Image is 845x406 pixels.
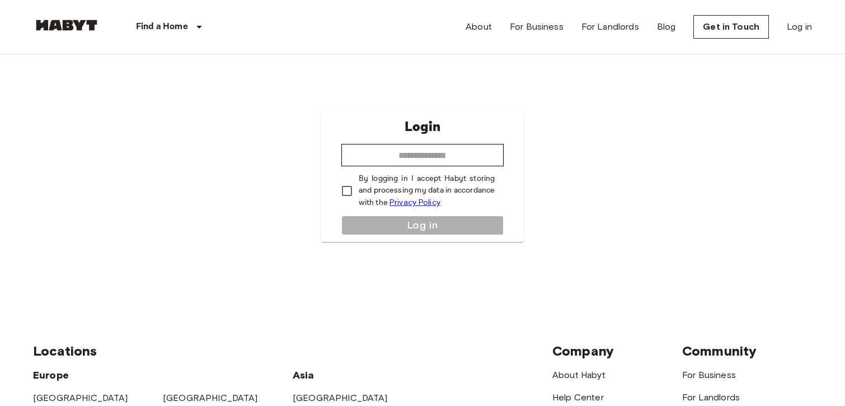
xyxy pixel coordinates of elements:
[552,343,614,359] span: Company
[657,20,676,34] a: Blog
[136,20,188,34] p: Find a Home
[510,20,564,34] a: For Business
[581,20,639,34] a: For Landlords
[33,343,97,359] span: Locations
[293,369,314,381] span: Asia
[682,343,757,359] span: Community
[693,15,769,39] a: Get in Touch
[682,392,740,403] a: For Landlords
[389,198,440,207] a: Privacy Policy
[552,392,604,403] a: Help Center
[359,173,495,209] p: By logging in I accept Habyt storing and processing my data in accordance with the
[787,20,812,34] a: Log in
[33,20,100,31] img: Habyt
[682,370,736,380] a: For Business
[33,369,69,381] span: Europe
[33,393,128,403] a: [GEOGRAPHIC_DATA]
[163,393,258,403] a: [GEOGRAPHIC_DATA]
[466,20,492,34] a: About
[405,117,440,137] p: Login
[552,370,605,380] a: About Habyt
[293,393,388,403] a: [GEOGRAPHIC_DATA]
